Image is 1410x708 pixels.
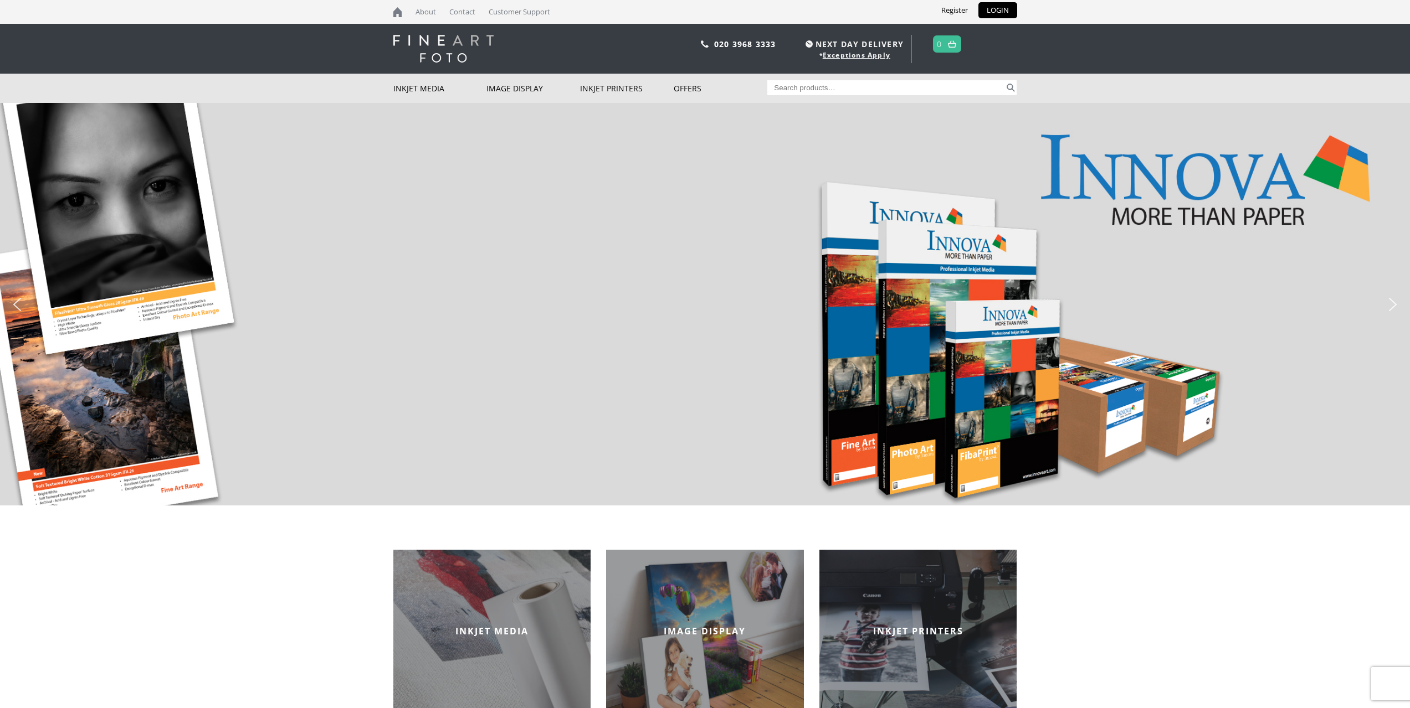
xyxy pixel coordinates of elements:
a: Image Display [486,74,580,103]
span: NEXT DAY DELIVERY [803,38,904,50]
a: 0 [937,36,942,52]
div: Innova Art Inkjet Fine Art and Photo Papers & CanvasAn award winning range of digital inkjet medi... [399,206,657,403]
img: phone.svg [701,40,709,48]
img: next arrow [1384,296,1402,313]
h2: INKJET PRINTERS [819,625,1017,637]
img: logo-white.svg [393,35,494,63]
button: Search [1004,80,1017,95]
img: time.svg [806,40,813,48]
img: basket.svg [948,40,956,48]
a: Inkjet Media [393,74,487,103]
a: Inkjet Printers [580,74,674,103]
div: EXPLORE THE RANGE [440,375,518,386]
a: Offers [674,74,767,103]
a: Innova Art Inkjet Fine Art and Photo Papers & Canvas [429,217,637,277]
a: Exceptions Apply [823,50,890,60]
p: An award winning range of digital inkjet media from this 21st Century paper manufacturer provides... [429,282,623,364]
img: previous arrow [8,296,26,313]
a: 020 3968 3333 [714,39,776,49]
a: LOGIN [978,2,1017,18]
input: Search products… [767,80,1004,95]
div: Choose slide to display. [700,511,711,522]
h2: INKJET MEDIA [393,625,591,637]
a: Register [933,2,976,18]
a: EXPLORE THE RANGE [429,372,529,389]
h2: IMAGE DISPLAY [606,625,804,637]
